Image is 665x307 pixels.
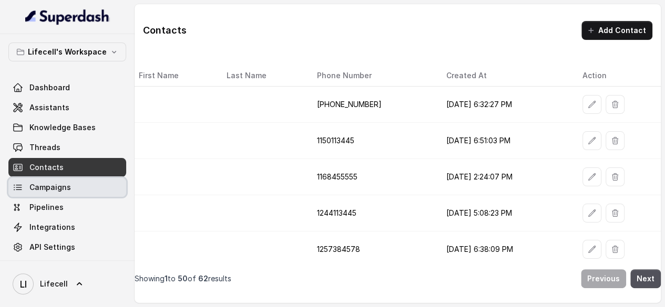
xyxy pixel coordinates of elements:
p: Showing to of results [135,273,231,284]
td: 1150113445 [308,123,437,159]
td: [DATE] 6:51:03 PM [438,123,574,159]
th: Last Name [218,65,309,87]
td: [PHONE_NUMBER] [308,87,437,123]
td: [DATE] 6:38:09 PM [438,231,574,268]
button: Lifecell's Workspace [8,43,126,61]
td: [DATE] 2:24:07 PM [438,159,574,195]
a: Contacts [8,158,126,177]
span: API Settings [29,242,75,252]
a: Campaigns [8,178,126,197]
th: Phone Number [308,65,437,87]
a: Pipelines [8,198,126,217]
a: Dashboard [8,78,126,97]
span: Contacts [29,162,64,173]
span: 62 [198,274,208,283]
button: Previous [581,269,626,288]
td: 1257384578 [308,231,437,268]
td: 1168455555 [308,159,437,195]
h1: Contacts [143,22,187,39]
a: Knowledge Bases [8,118,126,137]
span: Pipelines [29,202,64,213]
span: Dashboard [29,82,70,93]
th: First Name [135,65,218,87]
span: Integrations [29,222,75,232]
button: Next [630,269,661,288]
a: API Settings [8,238,126,257]
th: Created At [438,65,574,87]
span: Lifecell [40,279,68,289]
a: Integrations [8,218,126,237]
span: Campaigns [29,182,71,193]
nav: Pagination [135,263,661,294]
span: Knowledge Bases [29,122,96,133]
td: 1244113445 [308,195,437,231]
a: Lifecell [8,269,126,299]
text: LI [20,279,27,290]
span: 50 [178,274,188,283]
th: Action [574,65,661,87]
img: light.svg [25,8,110,25]
td: [DATE] 5:08:23 PM [438,195,574,231]
td: [DATE] 6:32:27 PM [438,87,574,123]
a: Assistants [8,98,126,117]
p: Lifecell's Workspace [28,46,107,58]
span: 1 [165,274,168,283]
span: Threads [29,142,60,153]
a: Threads [8,138,126,157]
span: Assistants [29,102,69,113]
button: Add Contact [581,21,652,40]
